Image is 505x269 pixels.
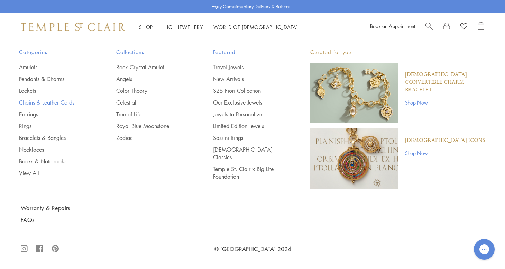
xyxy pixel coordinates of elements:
[116,134,186,142] a: Zodiac
[478,22,484,32] a: Open Shopping Bag
[213,75,283,83] a: New Arrivals
[470,236,498,262] iframe: Gorgias live chat messenger
[19,48,89,56] span: Categories
[405,99,486,106] a: Shop Now
[139,23,298,32] nav: Main navigation
[116,99,186,106] a: Celestial
[405,149,485,157] a: Shop Now
[19,99,89,106] a: Chains & Leather Cords
[460,22,467,32] a: View Wishlist
[19,63,89,71] a: Amulets
[116,87,186,95] a: Color Theory
[116,110,186,118] a: Tree of Life
[21,204,95,212] a: Warranty & Repairs
[212,3,290,10] p: Enjoy Complimentary Delivery & Returns
[19,146,89,153] a: Necklaces
[213,146,283,161] a: [DEMOGRAPHIC_DATA] Classics
[213,48,283,56] span: Featured
[139,24,153,30] a: ShopShop
[213,165,283,180] a: Temple St. Clair x Big Life Foundation
[116,122,186,130] a: Royal Blue Moonstone
[425,22,433,32] a: Search
[213,134,283,142] a: Sassini Rings
[116,63,186,71] a: Rock Crystal Amulet
[19,158,89,165] a: Books & Notebooks
[370,23,415,29] a: Book an Appointment
[213,24,298,30] a: World of [DEMOGRAPHIC_DATA]World of [DEMOGRAPHIC_DATA]
[213,63,283,71] a: Travel Jewels
[21,23,125,31] img: Temple St. Clair
[405,137,485,144] a: [DEMOGRAPHIC_DATA] Icons
[213,122,283,130] a: Limited Edition Jewels
[19,134,89,142] a: Bracelets & Bangles
[19,75,89,83] a: Pendants & Charms
[214,245,291,253] a: © [GEOGRAPHIC_DATA] 2024
[19,87,89,95] a: Lockets
[19,110,89,118] a: Earrings
[310,48,486,56] p: Curated for you
[21,216,95,224] a: FAQs
[213,99,283,106] a: Our Exclusive Jewels
[116,75,186,83] a: Angels
[116,48,186,56] span: Collections
[213,87,283,95] a: S25 Fiori Collection
[19,169,89,177] a: View All
[405,71,486,94] a: [DEMOGRAPHIC_DATA] Convertible Charm Bracelet
[163,24,203,30] a: High JewelleryHigh Jewellery
[213,110,283,118] a: Jewels to Personalize
[19,122,89,130] a: Rings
